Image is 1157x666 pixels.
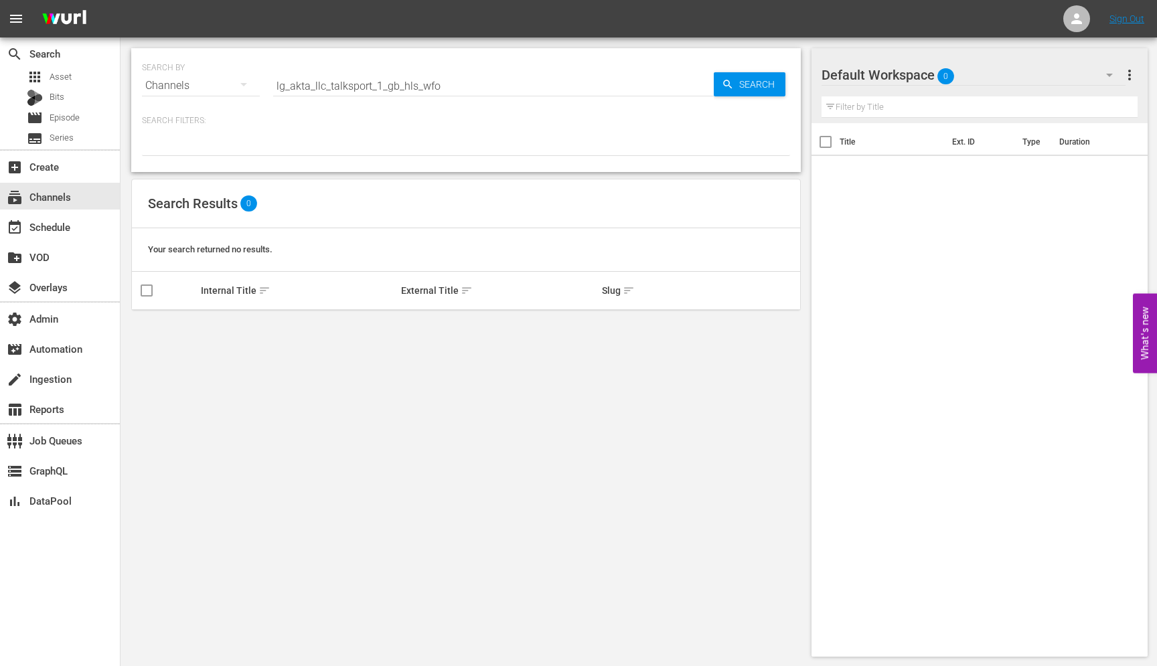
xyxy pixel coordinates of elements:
span: Episode [27,110,43,126]
span: Reports [7,402,23,418]
a: Sign Out [1109,13,1144,24]
img: ans4CAIJ8jUAAAAAAAAAAAAAAAAAAAAAAAAgQb4GAAAAAAAAAAAAAAAAAAAAAAAAJMjXAAAAAAAAAAAAAAAAAAAAAAAAgAT5G... [32,3,96,35]
span: Search [734,72,785,96]
div: Internal Title [201,282,397,299]
span: Your search returned no results. [148,244,273,254]
span: sort [461,284,473,297]
span: 0 [937,62,954,90]
span: Automation [7,341,23,357]
p: Search Filters: [142,115,790,127]
span: Asset [27,69,43,85]
span: Series [27,131,43,147]
span: GraphQL [7,463,23,479]
span: Episode [50,111,80,124]
span: sort [623,284,635,297]
div: External Title [401,282,597,299]
span: Overlays [7,280,23,296]
th: Title [840,123,944,161]
button: Open Feedback Widget [1133,293,1157,373]
span: Ingestion [7,371,23,388]
span: Series [50,131,74,145]
div: Channels [142,67,260,104]
span: Asset [50,70,72,84]
button: Search [714,72,785,96]
div: Bits [27,90,43,106]
span: more_vert [1122,67,1138,83]
div: Default Workspace [822,56,1126,94]
span: Channels [7,189,23,205]
span: Search [7,46,23,62]
span: menu [8,11,24,27]
th: Ext. ID [944,123,1014,161]
span: sort [258,284,271,297]
span: VOD [7,250,23,266]
th: Type [1014,123,1051,161]
div: Slug [602,282,798,299]
span: Admin [7,311,23,327]
span: Job Queues [7,433,23,449]
span: DataPool [7,493,23,509]
span: Create [7,159,23,175]
span: 0 [240,195,257,212]
span: Search Results [148,195,238,212]
span: Bits [50,90,64,104]
button: more_vert [1122,59,1138,91]
span: Schedule [7,220,23,236]
th: Duration [1051,123,1132,161]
